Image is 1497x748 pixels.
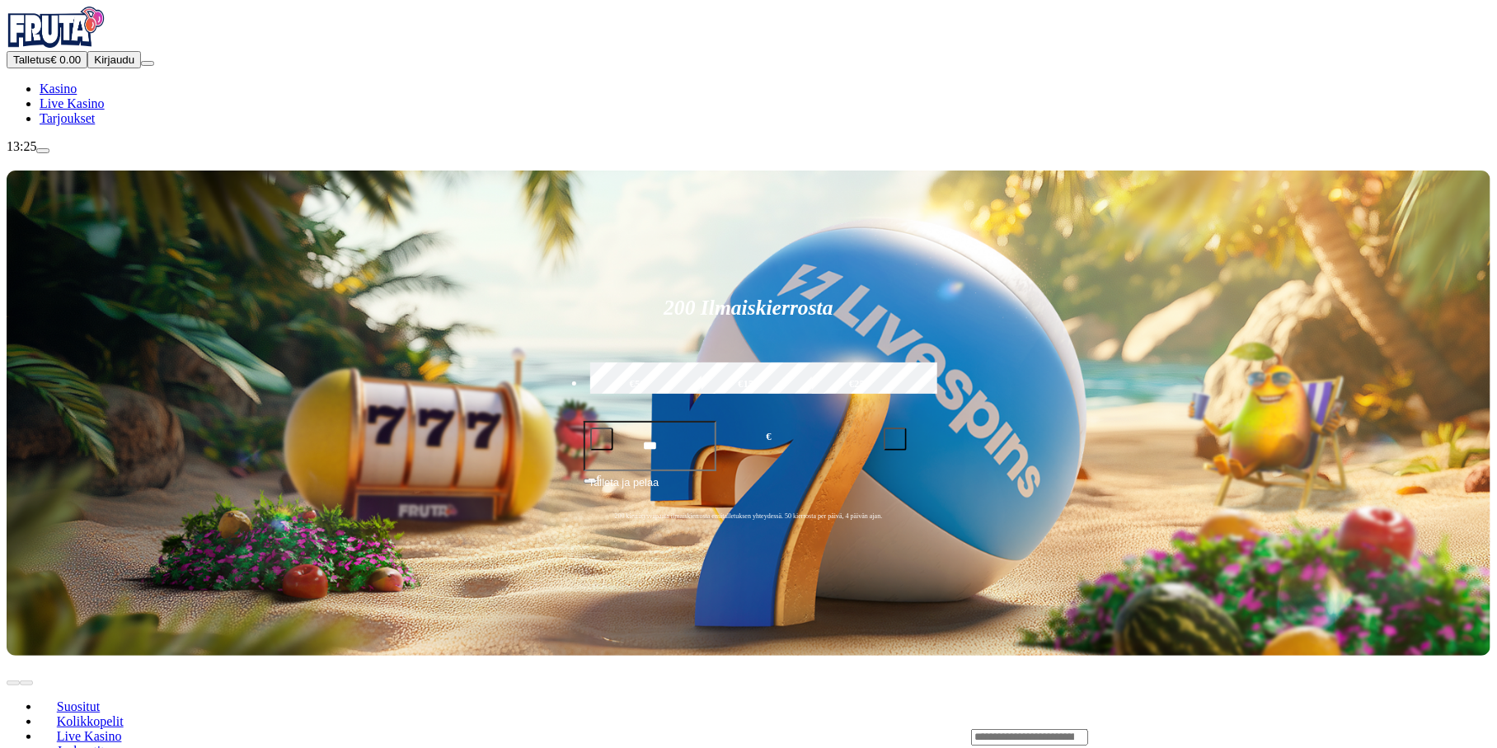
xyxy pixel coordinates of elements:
[40,709,140,734] a: Kolikkopelit
[40,694,117,719] a: Suositut
[884,428,907,451] button: plus icon
[40,82,77,96] a: Kasino
[50,54,81,66] span: € 0.00
[7,82,1490,126] nav: Main menu
[590,428,613,451] button: minus icon
[971,729,1088,746] input: Search
[7,7,106,48] img: Fruta
[7,7,1490,126] nav: Primary
[40,111,95,125] a: Tarjoukset
[20,680,33,685] button: next slide
[7,36,106,50] a: Fruta
[94,54,134,66] span: Kirjaudu
[597,473,602,483] span: €
[50,699,106,713] span: Suositut
[50,729,129,743] span: Live Kasino
[141,61,154,66] button: menu
[40,96,105,110] a: Live Kasino
[697,360,800,408] label: €150
[13,54,50,66] span: Talletus
[36,148,49,153] button: live-chat
[808,360,911,408] label: €250
[50,714,130,728] span: Kolikkopelit
[7,139,36,153] span: 13:25
[586,360,689,408] label: €50
[767,429,772,445] span: €
[7,51,87,68] button: Talletusplus icon€ 0.00
[584,474,913,505] button: Talleta ja pelaa
[589,475,659,504] span: Talleta ja pelaa
[7,680,20,685] button: prev slide
[87,51,141,68] button: Kirjaudu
